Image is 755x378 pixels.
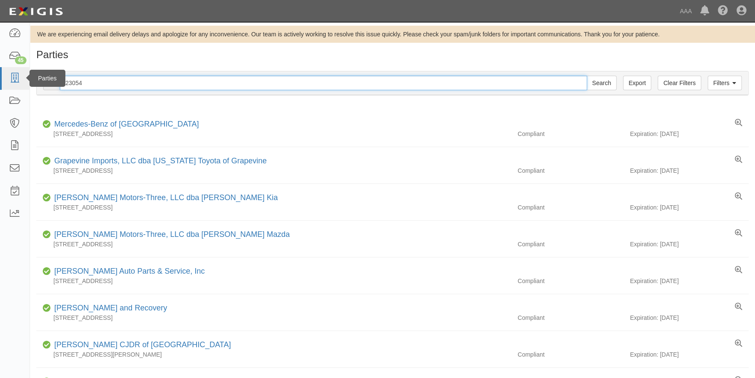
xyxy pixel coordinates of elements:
div: Expiration: [DATE] [630,350,749,359]
a: Filters [708,76,742,90]
div: Expiration: [DATE] [630,166,749,175]
div: [STREET_ADDRESS] [36,130,511,138]
div: Keene Towing and Recovery [51,303,167,314]
div: [STREET_ADDRESS][PERSON_NAME] [36,350,511,359]
i: Compliant [43,158,51,164]
a: Mercedes-Benz of [GEOGRAPHIC_DATA] [54,120,199,128]
a: [PERSON_NAME] Auto Parts & Service, Inc [54,267,205,275]
div: Compliant [511,240,630,248]
div: Compliant [511,203,630,212]
a: AAA [676,3,696,20]
div: 45 [15,56,26,64]
div: Expiration: [DATE] [630,240,749,248]
i: Compliant [43,121,51,127]
input: Search [587,76,617,90]
a: View results summary [735,156,742,164]
a: View results summary [735,119,742,127]
div: Compliant [511,277,630,285]
div: We are experiencing email delivery delays and apologize for any inconvenience. Our team is active... [30,30,755,38]
div: [STREET_ADDRESS] [36,166,511,175]
div: Expiration: [DATE] [630,313,749,322]
div: Lou Fusz CJDR of Vincennes [51,340,231,351]
img: logo-5460c22ac91f19d4615b14bd174203de0afe785f0fc80cf4dbbc73dc1793850b.png [6,4,65,19]
h1: Parties [36,49,749,60]
a: [PERSON_NAME] and Recovery [54,304,167,312]
div: Compliant [511,166,630,175]
div: Compliant [511,313,630,322]
div: Joe Myers Motors-Three, LLC dba Joe Myers Kia [51,192,278,204]
i: Compliant [43,269,51,275]
div: [STREET_ADDRESS] [36,313,511,322]
div: Perry's Auto Parts & Service, Inc [51,266,205,277]
a: [PERSON_NAME] Motors-Three, LLC dba [PERSON_NAME] Kia [54,193,278,202]
a: View results summary [735,340,742,348]
i: Compliant [43,195,51,201]
div: Compliant [511,350,630,359]
div: Mercedes-Benz of Ontario [51,119,199,130]
div: Grapevine Imports, LLC dba Texas Toyota of Grapevine [51,156,267,167]
i: Compliant [43,232,51,238]
i: Help Center - Complianz [718,6,728,16]
a: Grapevine Imports, LLC dba [US_STATE] Toyota of Grapevine [54,157,267,165]
a: [PERSON_NAME] Motors-Three, LLC dba [PERSON_NAME] Mazda [54,230,290,239]
a: [PERSON_NAME] CJDR of [GEOGRAPHIC_DATA] [54,340,231,349]
div: Compliant [511,130,630,138]
a: Export [623,76,651,90]
div: [STREET_ADDRESS] [36,203,511,212]
div: [STREET_ADDRESS] [36,240,511,248]
div: Expiration: [DATE] [630,130,749,138]
div: Parties [29,70,65,87]
div: [STREET_ADDRESS] [36,277,511,285]
a: Clear Filters [658,76,701,90]
i: Compliant [43,305,51,311]
div: Expiration: [DATE] [630,203,749,212]
a: View results summary [735,266,742,275]
a: View results summary [735,303,742,311]
a: View results summary [735,192,742,201]
a: View results summary [735,229,742,238]
input: Search [60,76,587,90]
div: Expiration: [DATE] [630,277,749,285]
div: Joe Myers Motors-Three, LLC dba Joe Myers Mazda [51,229,290,240]
i: Compliant [43,342,51,348]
